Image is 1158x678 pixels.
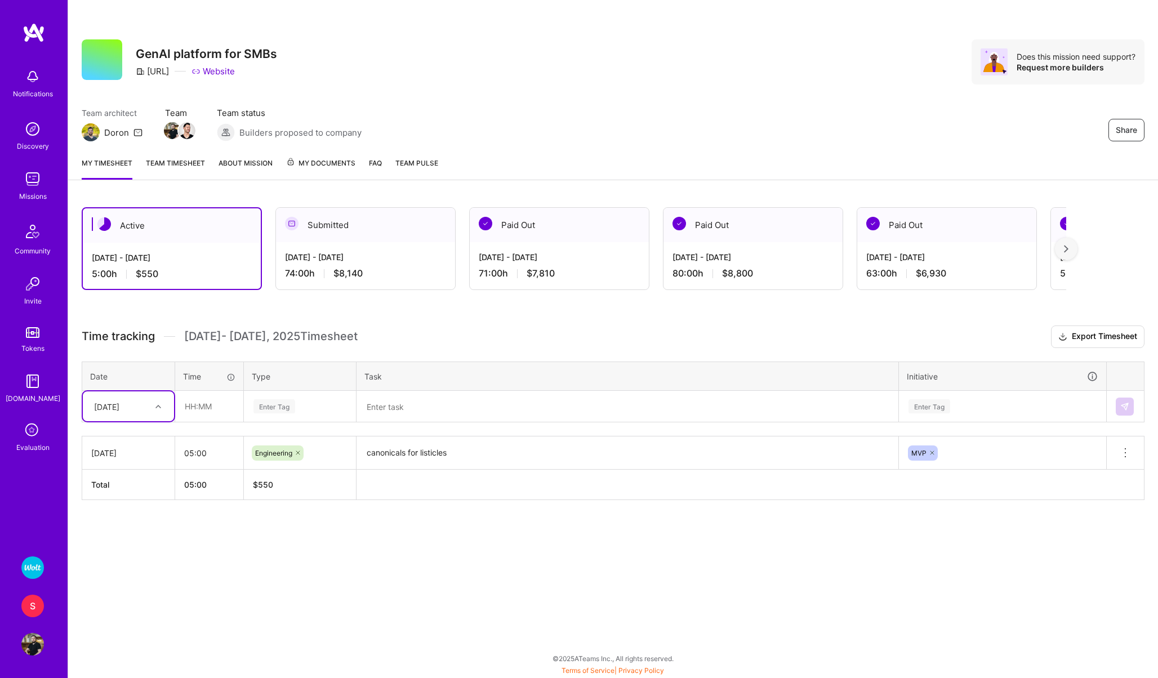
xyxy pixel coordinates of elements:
[26,327,39,338] img: tokens
[21,556,44,579] img: Wolt - Fintech: Payments Expansion Team
[16,441,50,453] div: Evaluation
[562,666,664,675] span: |
[866,217,880,230] img: Paid Out
[285,217,299,230] img: Submitted
[21,633,44,655] img: User Avatar
[1064,245,1068,253] img: right
[17,140,49,152] div: Discovery
[255,449,292,457] span: Engineering
[1108,119,1144,141] button: Share
[857,208,1036,242] div: Paid Out
[253,480,273,489] span: $ 550
[527,267,555,279] span: $7,810
[333,267,363,279] span: $8,140
[21,273,44,295] img: Invite
[136,67,145,76] i: icon CompanyGray
[15,245,51,257] div: Community
[357,362,899,391] th: Task
[276,208,455,242] div: Submitted
[19,595,47,617] a: S
[183,371,235,382] div: Time
[165,121,180,140] a: Team Member Avatar
[13,88,53,100] div: Notifications
[219,157,273,180] a: About Mission
[722,267,753,279] span: $8,800
[286,157,355,169] span: My Documents
[146,157,205,180] a: Team timesheet
[672,217,686,230] img: Paid Out
[1120,402,1129,411] img: Submit
[94,400,119,412] div: [DATE]
[217,123,235,141] img: Builders proposed to company
[82,123,100,141] img: Team Architect
[911,449,927,457] span: MVP
[165,107,194,119] span: Team
[68,644,1158,672] div: © 2025 ATeams Inc., All rights reserved.
[395,157,438,180] a: Team Pulse
[479,251,640,263] div: [DATE] - [DATE]
[358,438,897,469] textarea: canonicals for listicles
[479,217,492,230] img: Paid Out
[672,267,834,279] div: 80:00 h
[176,391,243,421] input: HH:MM
[253,398,295,415] div: Enter Tag
[21,595,44,617] div: S
[164,122,181,139] img: Team Member Avatar
[82,107,142,119] span: Team architect
[916,267,946,279] span: $6,930
[175,438,243,468] input: HH:MM
[672,251,834,263] div: [DATE] - [DATE]
[82,329,155,344] span: Time tracking
[184,329,358,344] span: [DATE] - [DATE] , 2025 Timesheet
[23,23,45,43] img: logo
[908,398,950,415] div: Enter Tag
[1060,217,1074,230] img: Paid Out
[92,252,252,264] div: [DATE] - [DATE]
[618,666,664,675] a: Privacy Policy
[1058,331,1067,343] i: icon Download
[83,208,261,243] div: Active
[133,128,142,137] i: icon Mail
[19,633,47,655] a: User Avatar
[1017,62,1135,73] div: Request more builders
[21,342,44,354] div: Tokens
[981,48,1008,75] img: Avatar
[82,362,175,391] th: Date
[104,127,129,139] div: Doron
[866,267,1027,279] div: 63:00 h
[866,251,1027,263] div: [DATE] - [DATE]
[92,268,252,280] div: 5:00 h
[907,370,1098,383] div: Initiative
[179,122,195,139] img: Team Member Avatar
[24,295,42,307] div: Invite
[470,208,649,242] div: Paid Out
[191,65,235,77] a: Website
[97,217,111,231] img: Active
[285,267,446,279] div: 74:00 h
[479,267,640,279] div: 71:00 h
[19,218,46,245] img: Community
[285,251,446,263] div: [DATE] - [DATE]
[155,404,161,409] i: icon Chevron
[663,208,843,242] div: Paid Out
[136,47,277,61] h3: GenAI platform for SMBs
[395,159,438,167] span: Team Pulse
[91,447,166,459] div: [DATE]
[6,392,60,404] div: [DOMAIN_NAME]
[136,65,169,77] div: [URL]
[1116,124,1137,136] span: Share
[286,157,355,180] a: My Documents
[82,470,175,500] th: Total
[1017,51,1135,62] div: Does this mission need support?
[562,666,614,675] a: Terms of Service
[82,157,132,180] a: My timesheet
[217,107,362,119] span: Team status
[239,127,362,139] span: Builders proposed to company
[22,420,43,441] i: icon SelectionTeam
[21,370,44,392] img: guide book
[136,268,158,280] span: $550
[21,118,44,140] img: discovery
[180,121,194,140] a: Team Member Avatar
[19,190,47,202] div: Missions
[1051,325,1144,348] button: Export Timesheet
